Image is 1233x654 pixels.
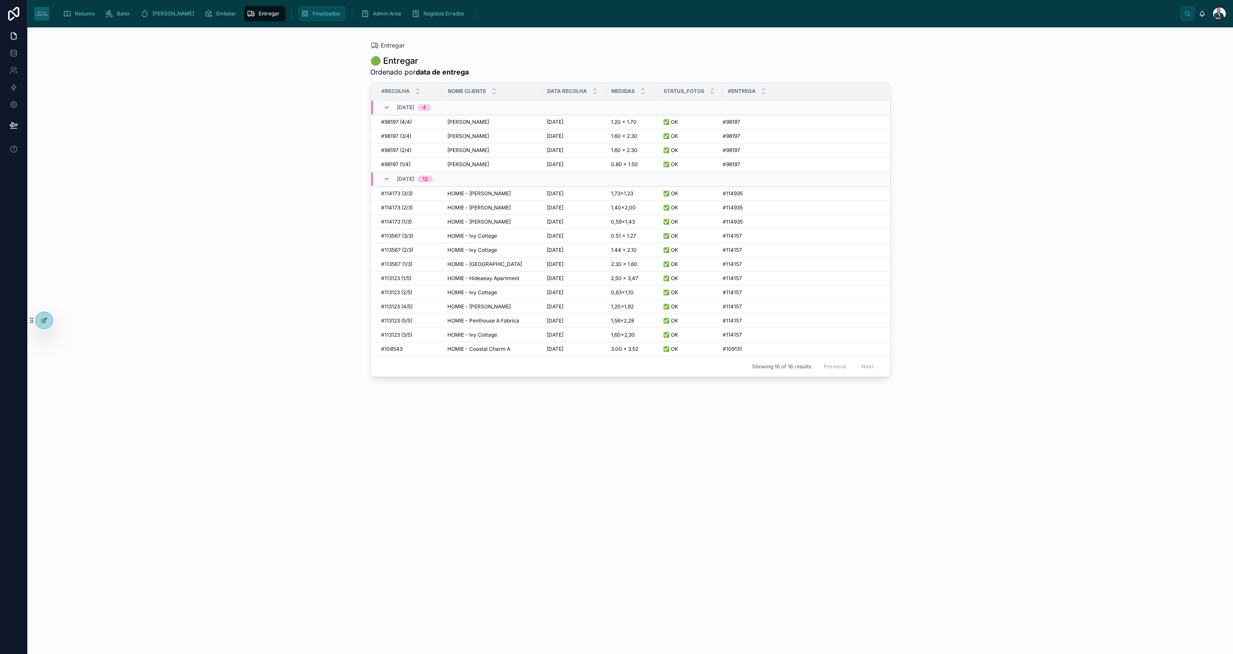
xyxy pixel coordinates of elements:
[423,10,464,17] span: Registos Errados
[723,147,740,154] span: #98197
[723,331,879,338] a: #114157
[611,204,636,211] span: 1,40×2,00
[381,147,411,154] span: #98197 (2/4)
[663,218,717,225] a: ✅ OK
[611,261,653,268] a: 2.30 x 1.60
[381,190,437,197] a: #114173 (3/3)
[547,204,601,211] a: [DATE]
[611,247,637,254] span: 1.44 x 2.10
[447,289,536,296] a: HOMIE - Ivy Cottage
[752,363,811,370] span: Showing 16 of 16 results
[381,317,437,324] a: #113123 (5/5)
[381,247,413,254] span: #113567 (2/3)
[381,133,411,140] span: #98197 (3/4)
[663,247,717,254] a: ✅ OK
[244,6,286,21] a: Entregar
[611,190,633,197] span: 1,73×1,23
[663,331,678,338] span: ✅ OK
[723,218,743,225] span: #114935
[117,10,130,17] span: Bater
[381,289,412,296] span: #113123 (2/5)
[547,261,601,268] a: [DATE]
[611,247,653,254] a: 1.44 x 2.10
[547,218,563,225] span: [DATE]
[381,275,437,282] a: #113123 (1/5)
[381,190,413,197] span: #114173 (3/3)
[216,10,236,17] span: Embalar
[381,218,412,225] span: #114173 (1/3)
[547,289,601,296] a: [DATE]
[447,133,536,140] a: [PERSON_NAME]
[381,275,411,282] span: #113123 (1/5)
[611,233,636,239] span: 0.51 x 1.27
[447,275,536,282] a: HOMIE - Hideaeay Apartment
[447,119,536,125] a: [PERSON_NAME]
[547,133,563,140] span: [DATE]
[447,147,536,154] a: [PERSON_NAME]
[381,331,437,338] a: #113123 (3/5)
[358,6,407,21] a: Admin Area
[381,233,437,239] a: #113567 (3/3)
[611,161,653,168] a: 0.80 x 1.50
[102,6,136,21] a: Bater
[397,176,414,182] span: [DATE]
[447,133,489,140] span: [PERSON_NAME]
[723,275,879,282] a: #114157
[611,88,635,95] span: Medidas
[547,218,601,225] a: [DATE]
[447,247,536,254] a: HOMIE - Ivy Cottage
[370,41,405,50] a: Entregar
[723,133,740,140] span: #98197
[75,10,95,17] span: Resumo
[663,133,678,140] span: ✅ OK
[723,303,879,310] a: #114157
[663,233,717,239] a: ✅ OK
[663,204,717,211] a: ✅ OK
[547,331,601,338] a: [DATE]
[723,317,879,324] a: #114157
[611,147,653,154] a: 1.60 x 2.30
[34,7,49,21] img: App logo
[723,147,879,154] a: #98197
[723,303,742,310] span: #114157
[381,204,437,211] a: #114173 (2/3)
[447,261,536,268] a: HOMIE - [GEOGRAPHIC_DATA]
[381,119,412,125] span: #98197 (4/4)
[416,68,469,76] strong: data de entrega
[447,303,511,310] span: HOMIE - [PERSON_NAME]
[664,88,704,95] span: Status_Fotos
[547,233,601,239] a: [DATE]
[60,6,101,21] a: Resumo
[547,161,563,168] span: [DATE]
[723,247,879,254] a: #114157
[663,161,678,168] span: ✅ OK
[723,119,740,125] span: #98197
[381,233,413,239] span: #113567 (3/3)
[138,6,200,21] a: [PERSON_NAME]
[447,161,489,168] span: [PERSON_NAME]
[723,331,742,338] span: #114157
[611,346,638,352] span: 3.00 x 3.52
[611,161,638,168] span: 0.80 x 1.50
[611,303,634,310] span: 1,20×1,92
[547,275,601,282] a: [DATE]
[547,161,601,168] a: [DATE]
[447,119,489,125] span: [PERSON_NAME]
[547,289,563,296] span: [DATE]
[447,346,536,352] a: HOMIE - Coastal Charm A
[663,190,678,197] span: ✅ OK
[663,247,678,254] span: ✅ OK
[409,6,470,21] a: Registos Errados
[611,119,653,125] a: 1.20 x 1.70
[663,331,717,338] a: ✅ OK
[447,233,536,239] a: HOMIE - Ivy Cottage
[611,289,634,296] span: 0,63×1,10
[370,55,469,67] h1: 🟢 Entregar
[547,190,601,197] a: [DATE]
[447,147,489,154] span: [PERSON_NAME]
[611,218,635,225] span: 0,59×1,43
[611,233,653,239] a: 0.51 x 1.27
[547,204,563,211] span: [DATE]
[447,317,536,324] a: HOMIE - Penthouse A Fábrica
[381,346,402,352] span: #108543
